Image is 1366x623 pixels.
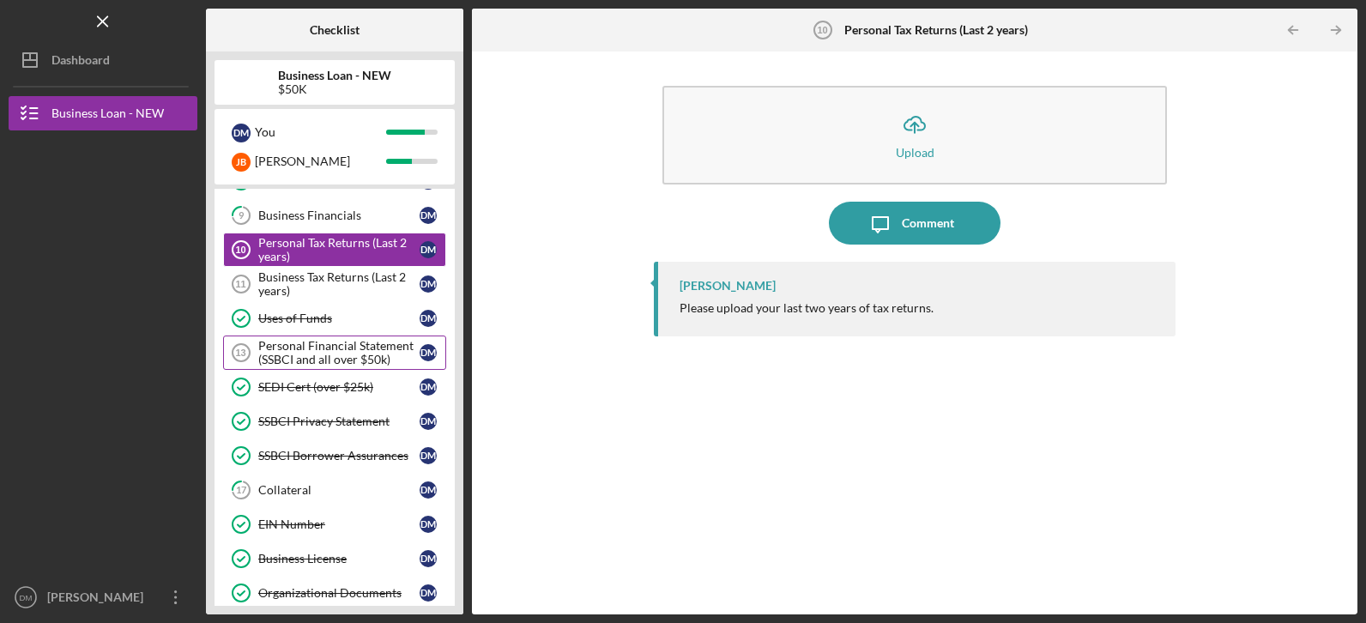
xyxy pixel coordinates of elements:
[420,447,437,464] div: D M
[223,233,446,267] a: 10Personal Tax Returns (Last 2 years)DM
[420,516,437,533] div: D M
[896,146,934,159] div: Upload
[255,147,386,176] div: [PERSON_NAME]
[829,202,1000,245] button: Comment
[235,245,245,255] tspan: 10
[20,593,33,602] text: DM
[420,310,437,327] div: D M
[258,236,420,263] div: Personal Tax Returns (Last 2 years)
[232,124,251,142] div: D M
[258,517,420,531] div: EIN Number
[223,541,446,576] a: Business LicenseDM
[420,584,437,602] div: D M
[255,118,386,147] div: You
[258,270,420,298] div: Business Tax Returns (Last 2 years)
[9,43,197,77] button: Dashboard
[258,209,420,222] div: Business Financials
[844,23,1028,37] b: Personal Tax Returns (Last 2 years)
[235,348,245,358] tspan: 13
[258,552,420,566] div: Business License
[420,550,437,567] div: D M
[258,586,420,600] div: Organizational Documents
[420,344,437,361] div: D M
[680,301,934,315] div: Please upload your last two years of tax returns.
[223,370,446,404] a: SEDI Cert (over $25k)DM
[232,153,251,172] div: J B
[223,301,446,336] a: Uses of FundsDM
[223,507,446,541] a: EIN NumberDM
[223,404,446,439] a: SSBCI Privacy StatementDM
[420,481,437,499] div: D M
[258,380,420,394] div: SEDI Cert (over $25k)
[258,483,420,497] div: Collateral
[420,207,437,224] div: D M
[420,241,437,258] div: D M
[258,311,420,325] div: Uses of Funds
[223,439,446,473] a: SSBCI Borrower AssurancesDM
[278,82,391,96] div: $50K
[223,473,446,507] a: 17CollateralDM
[420,275,437,293] div: D M
[51,96,164,135] div: Business Loan - NEW
[223,267,446,301] a: 11Business Tax Returns (Last 2 years)DM
[662,86,1166,184] button: Upload
[310,23,360,37] b: Checklist
[680,279,776,293] div: [PERSON_NAME]
[43,580,154,619] div: [PERSON_NAME]
[258,414,420,428] div: SSBCI Privacy Statement
[420,413,437,430] div: D M
[236,485,247,496] tspan: 17
[278,69,391,82] b: Business Loan - NEW
[258,339,420,366] div: Personal Financial Statement (SSBCI and all over $50k)
[239,210,245,221] tspan: 9
[902,202,954,245] div: Comment
[235,279,245,289] tspan: 11
[9,580,197,614] button: DM[PERSON_NAME]
[223,336,446,370] a: 13Personal Financial Statement (SSBCI and all over $50k)DM
[51,43,110,82] div: Dashboard
[223,198,446,233] a: 9Business FinancialsDM
[223,576,446,610] a: Organizational DocumentsDM
[420,378,437,396] div: D M
[817,25,827,35] tspan: 10
[9,96,197,130] button: Business Loan - NEW
[258,449,420,463] div: SSBCI Borrower Assurances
